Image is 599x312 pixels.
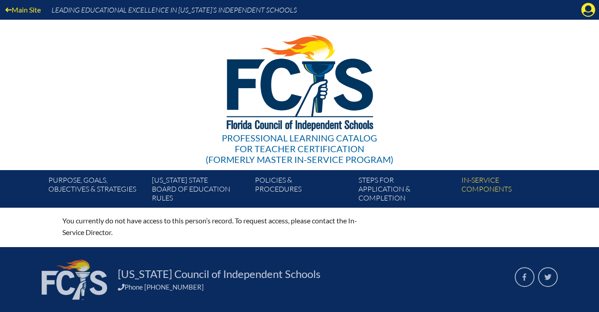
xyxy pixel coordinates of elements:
[148,174,251,208] a: [US_STATE] StateBoard of Education rules
[42,260,107,300] img: FCIS_logo_white
[202,18,397,167] a: Professional Learning Catalog for Teacher Certification(formerly Master In-service Program)
[2,4,44,16] a: Main Site
[355,174,458,208] a: Steps forapplication & completion
[458,174,561,208] a: In-servicecomponents
[114,267,324,281] a: [US_STATE] Council of Independent Schools
[235,143,364,154] span: for Teacher Certification
[251,174,354,208] a: Policies &Procedures
[581,3,595,17] svg: Manage account
[45,174,148,208] a: Purpose, goals,objectives & strategies
[118,283,504,291] div: Phone [PHONE_NUMBER]
[207,20,392,142] img: FCISlogo221.eps
[62,215,378,238] p: You currently do not have access to this person’s record. To request access, please contact the I...
[206,132,393,165] div: Professional Learning Catalog (formerly Master In-service Program)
